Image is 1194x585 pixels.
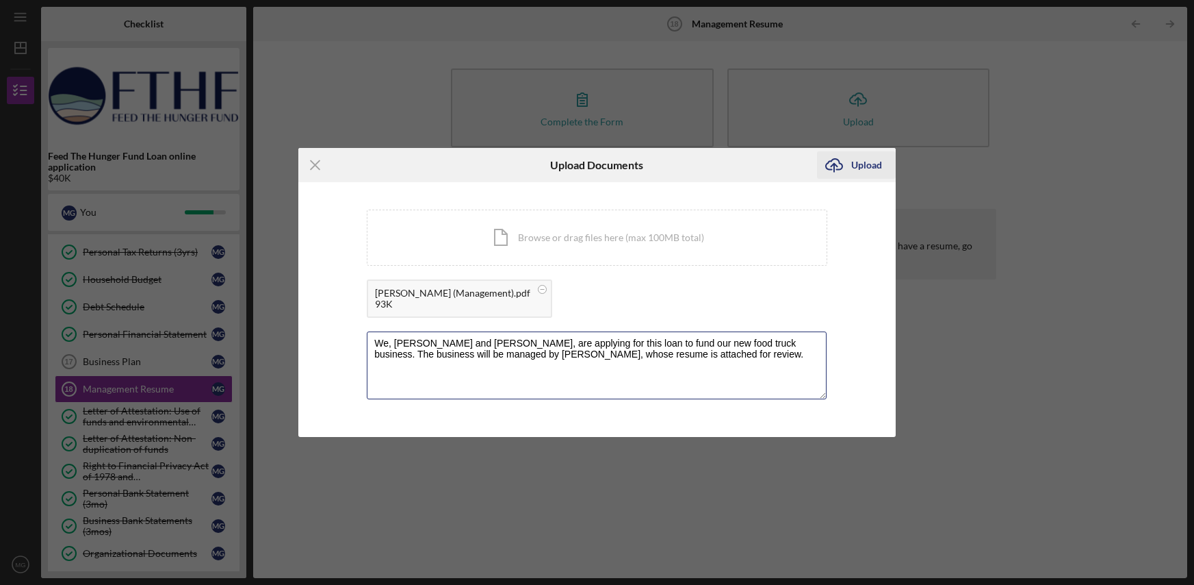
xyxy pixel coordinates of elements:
h6: Upload Documents [550,159,643,171]
div: [PERSON_NAME] (Management).pdf [375,288,530,299]
div: 93K [375,299,530,310]
div: Upload [851,151,882,179]
button: Upload [817,151,896,179]
textarea: We, [PERSON_NAME] and [PERSON_NAME], are applying for this loan to fund our new food truck busine... [367,332,827,399]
